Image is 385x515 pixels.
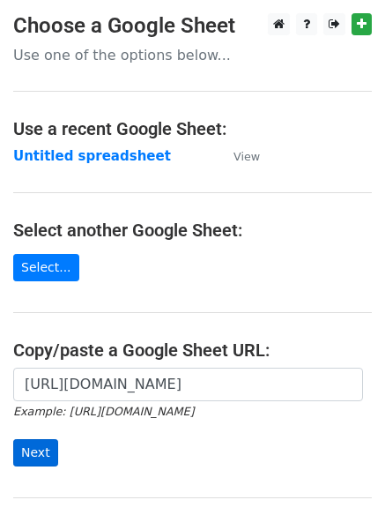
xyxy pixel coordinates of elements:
a: Select... [13,254,79,281]
p: Use one of the options below... [13,46,372,64]
input: Paste your Google Sheet URL here [13,368,363,401]
input: Next [13,439,58,466]
a: View [216,148,260,164]
h4: Copy/paste a Google Sheet URL: [13,340,372,361]
a: Untitled spreadsheet [13,148,171,164]
h4: Select another Google Sheet: [13,220,372,241]
small: Example: [URL][DOMAIN_NAME] [13,405,194,418]
small: View [233,150,260,163]
iframe: Chat Widget [297,430,385,515]
h4: Use a recent Google Sheet: [13,118,372,139]
h3: Choose a Google Sheet [13,13,372,39]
